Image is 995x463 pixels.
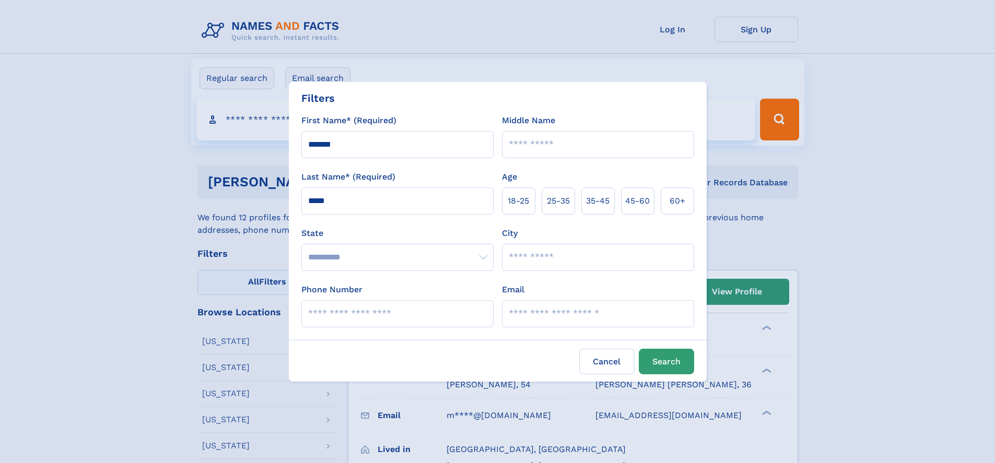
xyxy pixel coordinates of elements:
[502,114,555,127] label: Middle Name
[502,171,517,183] label: Age
[625,195,650,207] span: 45‑60
[301,283,362,296] label: Phone Number
[301,171,395,183] label: Last Name* (Required)
[301,114,396,127] label: First Name* (Required)
[502,227,518,240] label: City
[301,227,494,240] label: State
[508,195,529,207] span: 18‑25
[579,349,635,374] label: Cancel
[639,349,694,374] button: Search
[586,195,610,207] span: 35‑45
[547,195,570,207] span: 25‑35
[502,283,524,296] label: Email
[301,90,335,106] div: Filters
[670,195,685,207] span: 60+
